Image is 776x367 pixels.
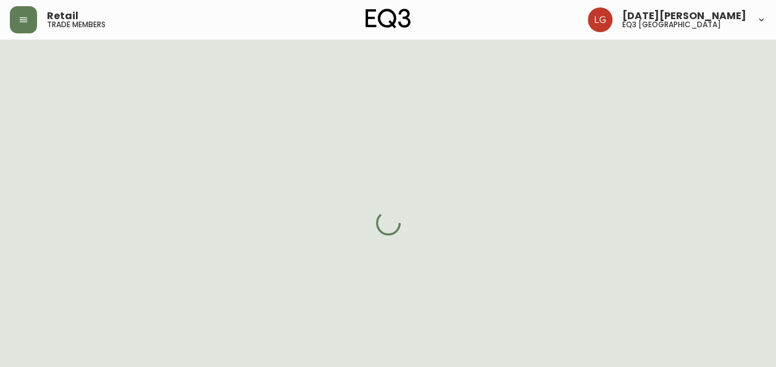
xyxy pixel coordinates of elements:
[365,9,411,28] img: logo
[622,11,746,21] span: [DATE][PERSON_NAME]
[622,21,721,28] h5: eq3 [GEOGRAPHIC_DATA]
[47,21,106,28] h5: trade members
[588,7,612,32] img: 2638f148bab13be18035375ceda1d187
[47,11,78,21] span: Retail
